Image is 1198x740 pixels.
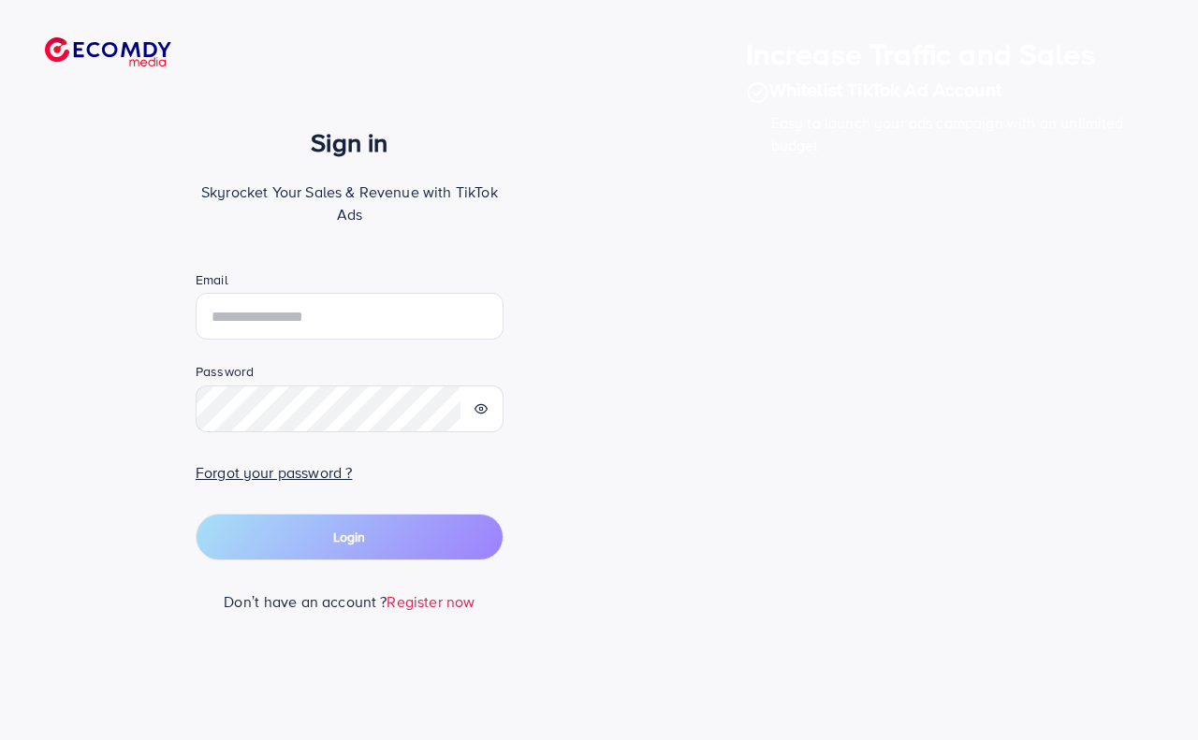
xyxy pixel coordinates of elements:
img: logo [45,37,171,66]
img: icon check [746,81,769,104]
h3: Whitelist TikTok Ad Account [746,79,1151,103]
p: Skyrocket Your Sales & Revenue with TikTok Ads [196,181,504,225]
span: Login [333,530,365,544]
h1: Increase Traffic and Sales [746,36,1151,71]
span: Don’t have an account ? [224,591,387,612]
span: Sign in [311,127,387,158]
label: Email [196,270,228,289]
p: Easy to launch your ads campaign with an unlimited budget [771,111,1151,156]
label: Password [196,362,254,381]
a: Forgot your password ? [196,462,353,483]
a: Register now [387,591,475,612]
button: Login [196,514,504,560]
